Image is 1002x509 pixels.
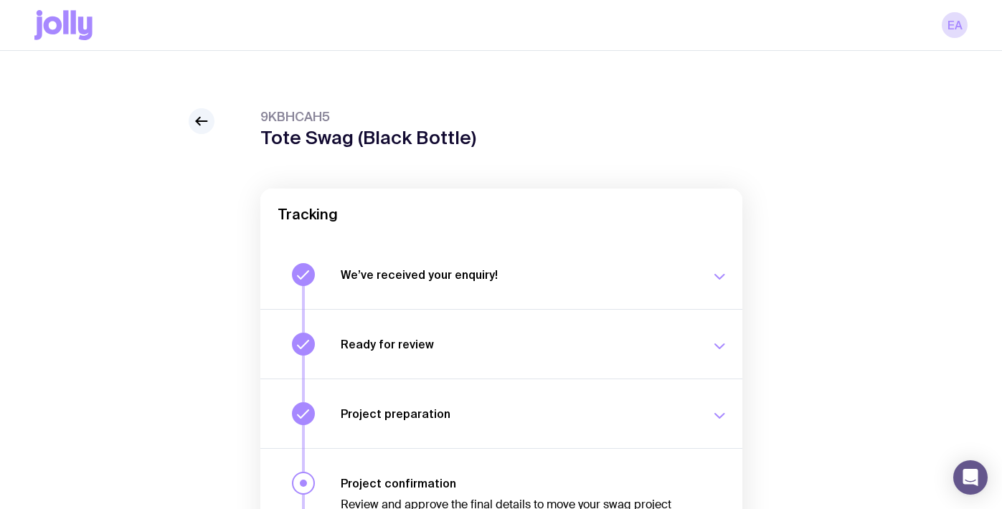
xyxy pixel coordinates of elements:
h3: Project preparation [341,406,694,421]
button: Ready for review [260,309,742,379]
h3: Project confirmation [341,476,694,490]
h2: Tracking [278,206,725,223]
button: Project preparation [260,379,742,448]
a: EA [942,12,968,38]
h3: We’ve received your enquiry! [341,267,694,282]
div: Open Intercom Messenger [953,460,988,495]
button: We’ve received your enquiry! [260,240,742,309]
h1: Tote Swag (Black Bottle) [260,127,476,148]
h3: Ready for review [341,337,694,351]
span: 9KBHCAH5 [260,108,476,125]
